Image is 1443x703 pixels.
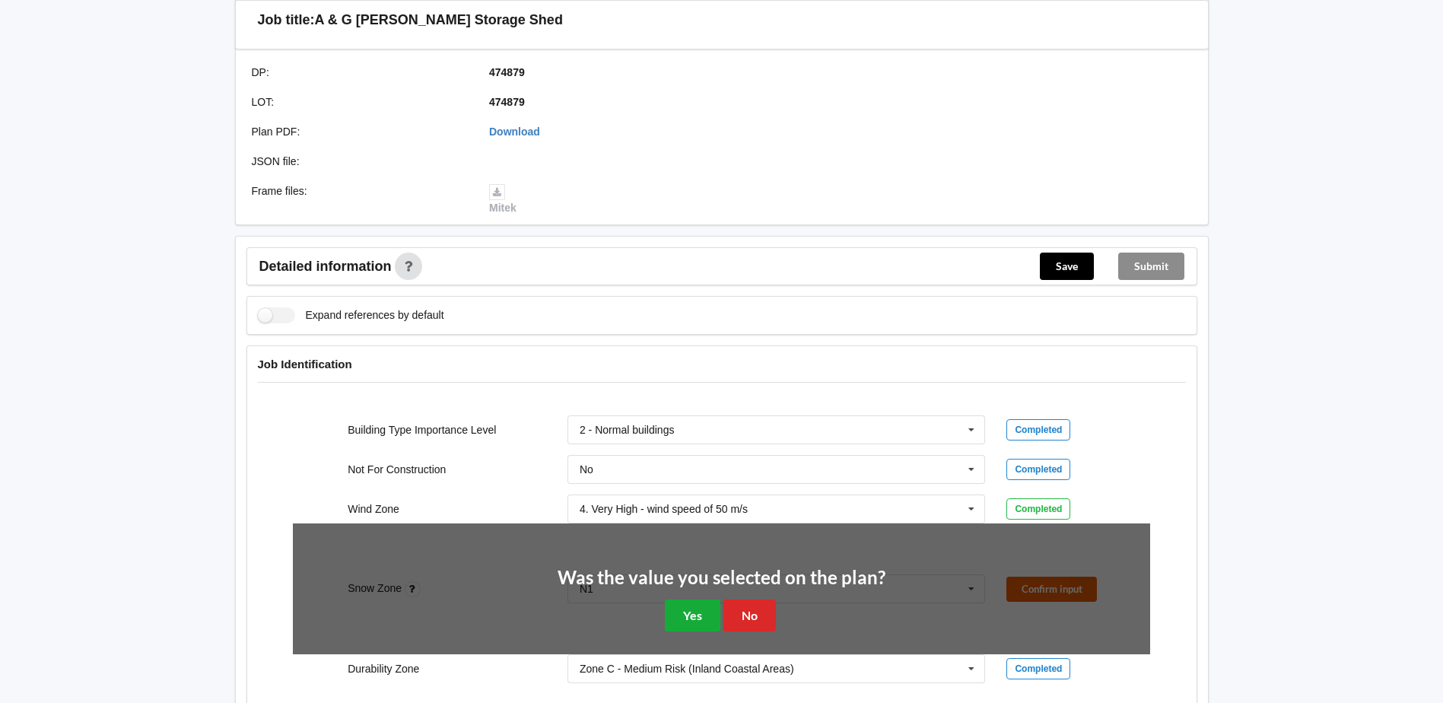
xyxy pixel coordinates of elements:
div: Completed [1006,658,1070,679]
div: 2 - Normal buildings [580,425,675,435]
h4: Job Identification [258,357,1186,371]
label: Not For Construction [348,463,446,476]
b: 474879 [489,66,525,78]
label: Building Type Importance Level [348,424,496,436]
div: No [580,464,593,475]
b: 474879 [489,96,525,108]
a: Mitek [489,185,516,214]
div: LOT : [241,94,479,110]
button: Save [1040,253,1094,280]
div: Completed [1006,459,1070,480]
h3: A & G [PERSON_NAME] Storage Shed [315,11,563,29]
div: DP : [241,65,479,80]
label: Expand references by default [258,307,444,323]
div: Frame files : [241,183,479,215]
div: Completed [1006,498,1070,520]
button: Yes [665,600,720,631]
h2: Was the value you selected on the plan? [558,566,885,590]
span: Detailed information [259,259,392,273]
div: Completed [1006,419,1070,441]
h3: Job title: [258,11,315,29]
label: Wind Zone [348,503,399,515]
label: Durability Zone [348,663,419,675]
div: 4. Very High - wind speed of 50 m/s [580,504,748,514]
a: Download [489,126,540,138]
button: No [723,600,776,631]
div: Zone C - Medium Risk (Inland Coastal Areas) [580,663,794,674]
div: Plan PDF : [241,124,479,139]
div: JSON file : [241,154,479,169]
